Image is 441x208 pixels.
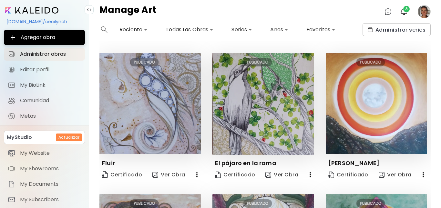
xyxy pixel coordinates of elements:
span: My Showrooms [20,165,81,172]
div: PUBLICADO [130,58,159,66]
img: thumbnail [326,53,427,154]
span: 3 [403,6,410,12]
span: Certificado [102,171,142,179]
div: Todas Las Obras [163,25,216,35]
img: item [8,165,15,173]
a: Administrar obras iconAdministrar obras [4,48,85,61]
img: Editar perfil icon [8,66,15,74]
div: Favoritos [304,25,338,35]
a: completeMy BioLink iconMy BioLink [4,79,85,92]
div: PUBLICADO [356,58,385,66]
p: El pájaro en la rama [215,159,276,167]
p: [PERSON_NAME] [328,159,379,167]
img: collapse [87,7,92,12]
button: view-artVer Obra [263,168,301,181]
img: bellIcon [400,8,408,15]
img: Certificate [328,172,334,178]
img: Administrar obras icon [8,50,15,58]
span: Administrar obras [20,51,81,57]
a: itemMy Website [4,147,85,160]
span: Metas [20,113,81,119]
span: My Subscribers [20,196,81,203]
div: [DOMAIN_NAME]/cecilynch [4,16,85,27]
img: Metas icon [8,112,15,120]
img: view-art [152,172,158,178]
a: CertificateCertificado [212,168,258,181]
span: Ver Obra [152,171,185,179]
img: thumbnail [212,53,314,155]
a: Editar perfil iconEditar perfil [4,63,85,76]
a: itemMy Documents [4,178,85,191]
a: itemMy Subscribers [4,193,85,206]
div: Reciente [117,25,150,35]
span: Agregar obra [9,34,80,41]
span: Comunidad [20,97,81,104]
button: collectionsAdministrar series [363,23,431,36]
a: completeMetas iconMetas [4,110,85,123]
span: My BioLink [20,82,81,88]
button: bellIcon3 [398,6,409,17]
img: item [8,196,15,203]
p: MyStudio [7,134,32,141]
div: Series [229,25,255,35]
button: Agregar obra [4,30,85,45]
a: Comunidad iconComunidad [4,94,85,107]
button: search [99,23,109,36]
span: Certificado [215,171,255,178]
a: CertificateCertificado [99,168,145,181]
span: Administrar series [368,26,426,33]
p: Fluir [102,159,115,167]
span: Ver Obra [265,171,298,178]
img: Certificate [215,172,221,178]
img: item [8,149,15,157]
span: My Website [20,150,81,156]
span: Ver Obra [379,171,412,178]
img: thumbnail [99,53,201,154]
img: search [101,26,108,33]
img: My BioLink icon [8,81,15,89]
div: Años [268,25,291,35]
img: collections [368,27,373,32]
a: itemMy Showrooms [4,162,85,175]
img: view-art [265,172,271,178]
h6: Actualizar [58,134,79,140]
div: PUBLICADO [356,199,385,208]
img: Comunidad icon [8,97,15,104]
span: Certificado [328,171,368,178]
span: My Documents [20,181,81,187]
a: CertificateCertificado [326,168,371,181]
div: PUBLICADO [130,199,159,208]
div: PUBLICADO [243,199,272,208]
div: PUBLICADO [243,58,272,66]
img: view-art [379,172,385,178]
h4: Manage Art [99,5,156,18]
span: Editar perfil [20,66,81,73]
button: view-artVer Obra [150,168,188,181]
img: item [8,180,15,188]
img: chatIcon [384,8,392,15]
button: view-artVer Obra [376,168,414,181]
img: Certificate [102,171,108,178]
